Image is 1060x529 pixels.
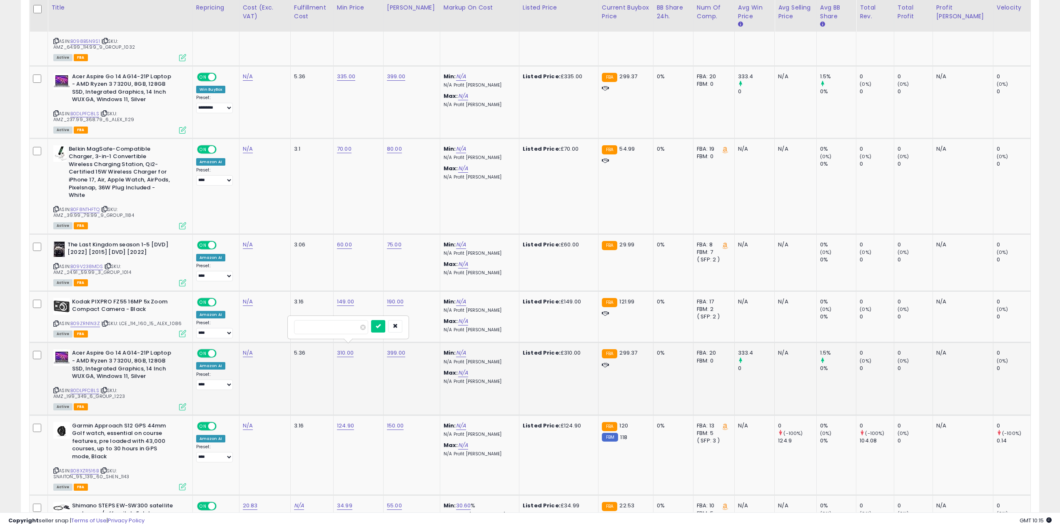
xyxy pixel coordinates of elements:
[697,422,728,430] div: FBA: 13
[697,349,728,357] div: FBA: 20
[860,349,894,357] div: 0
[602,3,650,21] div: Current Buybox Price
[820,160,856,168] div: 0%
[70,320,100,327] a: B09ZRN1N3Z
[778,298,810,305] div: N/A
[444,317,458,325] b: Max:
[243,72,253,81] a: N/A
[53,206,134,219] span: | SKU: AMZ_39.99_79.99_9_GROUP_1184
[337,422,354,430] a: 124.90
[778,73,810,80] div: N/A
[74,403,88,410] span: FBA
[444,369,458,377] b: Max:
[444,379,513,385] p: N/A Profit [PERSON_NAME]
[860,241,894,248] div: 0
[444,164,458,172] b: Max:
[778,3,813,21] div: Avg Selling Price
[74,279,88,286] span: FBA
[865,430,884,437] small: (-100%)
[456,72,466,81] a: N/A
[602,241,617,250] small: FBA
[337,241,352,249] a: 60.00
[243,422,253,430] a: N/A
[820,349,856,357] div: 1.5%
[53,73,70,89] img: 51QnDRXGO6L._SL40_.jpg
[898,73,933,80] div: 0
[697,3,731,21] div: Num of Comp.
[444,327,513,333] p: N/A Profit [PERSON_NAME]
[898,3,929,21] div: Total Profit
[53,241,186,286] div: ASIN:
[820,422,856,430] div: 0%
[602,145,617,154] small: FBA
[444,82,513,88] p: N/A Profit [PERSON_NAME]
[444,3,516,12] div: Markup on Cost
[697,241,728,248] div: FBA: 8
[72,349,173,382] b: Acer Aspire Go 14 AG14-21P Laptop - AMD Ryzen 3 7320U, 8GB, 128GB SSD, Integrated Graphics, 14 In...
[196,320,233,339] div: Preset:
[74,330,88,338] span: FBA
[997,249,1008,256] small: (0%)
[997,241,1030,248] div: 0
[860,298,894,305] div: 0
[53,422,186,490] div: ASIN:
[820,256,856,263] div: 0%
[523,145,561,153] b: Listed Price:
[458,164,468,173] a: N/A
[697,145,728,153] div: FBA: 19
[70,38,100,45] a: B098B5N9S1
[697,73,728,80] div: FBA: 20
[820,365,856,372] div: 0%
[243,298,253,306] a: N/A
[196,3,236,12] div: Repricing
[860,358,871,364] small: (0%)
[820,21,825,28] small: Avg BB Share.
[196,95,233,114] div: Preset:
[697,357,728,365] div: FBM: 0
[778,145,810,153] div: N/A
[523,298,561,305] b: Listed Price:
[738,298,768,305] div: N/A
[697,305,728,313] div: FBM: 2
[444,174,513,180] p: N/A Profit [PERSON_NAME]
[738,365,774,372] div: 0
[70,206,100,213] a: B0F8NTHFTQ
[523,298,592,305] div: £149.00
[72,298,173,315] b: Kodak PIXPRO FZ55 16MP 5x Zoom Compact Camera - Black
[820,298,856,305] div: 0%
[860,365,894,372] div: 0
[697,437,728,445] div: ( SFP: 3 )
[619,145,635,153] span: 54.99
[294,73,327,80] div: 5.36
[523,241,561,248] b: Listed Price:
[619,349,637,357] span: 299.37
[997,358,1008,364] small: (0%)
[898,153,909,160] small: (0%)
[860,313,894,320] div: 0
[697,256,728,263] div: ( SFP: 2 )
[523,3,595,12] div: Listed Price
[523,502,561,509] b: Listed Price:
[444,451,513,457] p: N/A Profit [PERSON_NAME]
[619,298,634,305] span: 121.99
[783,430,803,437] small: (-100%)
[444,441,458,449] b: Max:
[67,241,169,258] b: The Last Kingdom season 1-5 [DVD] [2022] [2015] [DVD] [2022]
[53,387,125,400] span: | SKU: AMZ_199_349_6_GROUP_1223
[997,145,1030,153] div: 0
[997,306,1008,313] small: (0%)
[619,72,637,80] span: 299.37
[74,127,88,134] span: FBA
[738,21,743,28] small: Avg Win Price.
[697,248,728,256] div: FBM: 7
[997,313,1030,320] div: 0
[458,260,468,268] a: N/A
[444,102,513,108] p: N/A Profit [PERSON_NAME]
[860,145,894,153] div: 0
[294,241,327,248] div: 3.06
[337,349,354,357] a: 310.00
[860,3,890,21] div: Total Rev.
[898,145,933,153] div: 0
[936,145,987,153] div: N/A
[108,517,145,524] a: Privacy Policy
